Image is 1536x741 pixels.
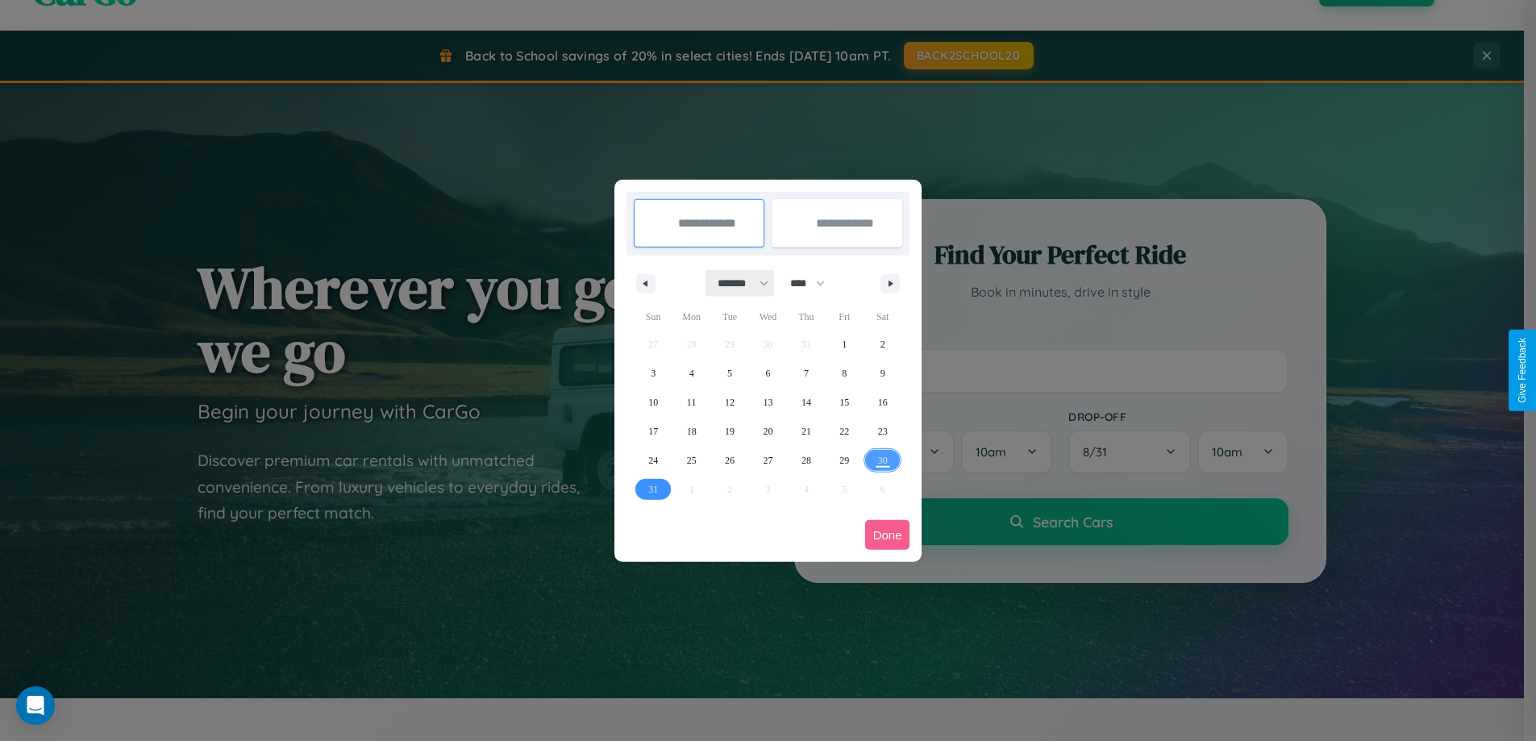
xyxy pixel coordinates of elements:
[749,304,787,330] span: Wed
[710,446,748,475] button: 26
[648,446,658,475] span: 24
[710,417,748,446] button: 19
[648,417,658,446] span: 17
[826,330,864,359] button: 1
[787,446,825,475] button: 28
[842,330,847,359] span: 1
[689,359,694,388] span: 4
[801,417,811,446] span: 21
[864,388,901,417] button: 16
[765,359,770,388] span: 6
[878,388,888,417] span: 16
[878,417,888,446] span: 23
[826,446,864,475] button: 29
[635,475,672,504] button: 31
[749,388,787,417] button: 13
[842,359,847,388] span: 8
[763,446,772,475] span: 27
[749,417,787,446] button: 20
[804,359,809,388] span: 7
[880,330,885,359] span: 2
[839,446,849,475] span: 29
[635,388,672,417] button: 10
[1517,338,1528,403] div: Give Feedback
[801,388,811,417] span: 14
[787,359,825,388] button: 7
[878,446,888,475] span: 30
[864,304,901,330] span: Sat
[710,359,748,388] button: 5
[16,686,55,725] div: Open Intercom Messenger
[826,304,864,330] span: Fri
[839,388,849,417] span: 15
[763,388,772,417] span: 13
[648,388,658,417] span: 10
[672,417,710,446] button: 18
[725,388,735,417] span: 12
[864,446,901,475] button: 30
[635,359,672,388] button: 3
[672,304,710,330] span: Mon
[880,359,885,388] span: 9
[672,359,710,388] button: 4
[648,475,658,504] span: 31
[826,359,864,388] button: 8
[635,304,672,330] span: Sun
[749,446,787,475] button: 27
[725,417,735,446] span: 19
[635,417,672,446] button: 17
[687,388,697,417] span: 11
[801,446,811,475] span: 28
[787,388,825,417] button: 14
[864,330,901,359] button: 2
[687,446,697,475] span: 25
[651,359,656,388] span: 3
[826,388,864,417] button: 15
[710,304,748,330] span: Tue
[787,417,825,446] button: 21
[635,446,672,475] button: 24
[672,388,710,417] button: 11
[864,359,901,388] button: 9
[864,417,901,446] button: 23
[727,359,732,388] span: 5
[687,417,697,446] span: 18
[749,359,787,388] button: 6
[826,417,864,446] button: 22
[763,417,772,446] span: 20
[865,520,910,550] button: Done
[672,446,710,475] button: 25
[787,304,825,330] span: Thu
[839,417,849,446] span: 22
[725,446,735,475] span: 26
[710,388,748,417] button: 12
